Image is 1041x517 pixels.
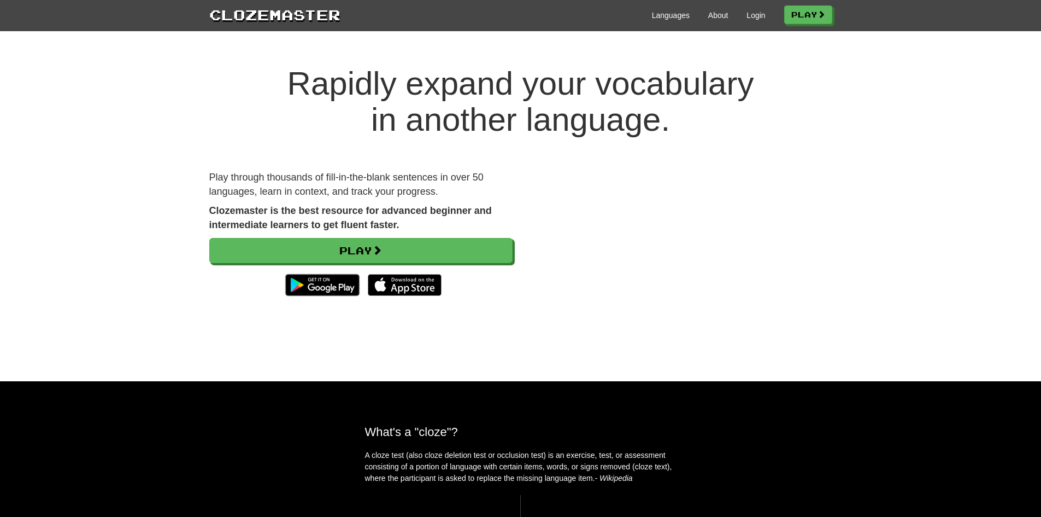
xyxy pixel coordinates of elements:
[280,269,364,301] img: Get it on Google Play
[209,238,513,263] a: Play
[209,171,513,199] p: Play through thousands of fill-in-the-blank sentences in over 50 languages, learn in context, and...
[708,10,728,21] a: About
[368,274,442,296] img: Download_on_the_App_Store_Badge_US-UK_135x40-25178aeef6eb6b83b96f5f2d004eda3bffbb37122de64afbaef7...
[365,425,677,439] h2: What's a "cloze"?
[746,10,765,21] a: Login
[784,5,832,24] a: Play
[595,474,633,483] em: - Wikipedia
[365,450,677,484] p: A cloze test (also cloze deletion test or occlusion test) is an exercise, test, or assessment con...
[652,10,690,21] a: Languages
[209,4,340,25] a: Clozemaster
[209,205,492,230] strong: Clozemaster is the best resource for advanced beginner and intermediate learners to get fluent fa...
